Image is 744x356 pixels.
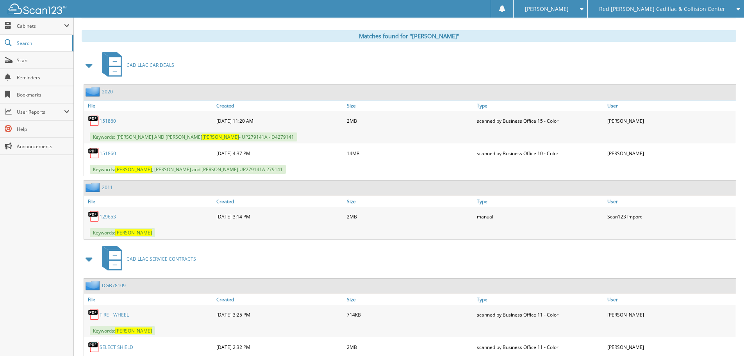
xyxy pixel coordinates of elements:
span: Cabinets [17,23,64,29]
img: PDF.png [88,147,100,159]
a: SELECT SHIELD [100,344,133,351]
span: Help [17,126,70,132]
img: PDF.png [88,211,100,222]
span: Search [17,40,68,47]
a: CADILLAC CAR DEALS [97,50,174,81]
iframe: Chat Widget [705,318,744,356]
div: [PERSON_NAME] [605,307,736,322]
a: File [84,294,214,305]
a: Type [475,100,605,111]
span: Keywords: [90,228,155,237]
a: Size [345,196,475,207]
span: [PERSON_NAME] [202,134,239,140]
span: [PERSON_NAME] [115,229,152,236]
span: Announcements [17,143,70,150]
a: 151860 [100,150,116,157]
span: Keywords: [90,326,155,335]
span: [PERSON_NAME] [525,7,569,11]
div: scanned by Business Office 11 - Color [475,307,605,322]
span: Reminders [17,74,70,81]
span: Keywords: [PERSON_NAME] AND [PERSON_NAME] - UP279141A - D4279141 [90,132,297,141]
a: 129653 [100,213,116,220]
a: Created [214,294,345,305]
span: CADILLAC SERVICE CONTRACTS [127,256,196,262]
a: File [84,196,214,207]
div: [DATE] 4:37 PM [214,145,345,161]
a: Created [214,100,345,111]
div: scanned by Business Office 15 - Color [475,113,605,129]
a: Type [475,196,605,207]
div: [PERSON_NAME] [605,339,736,355]
span: User Reports [17,109,64,115]
div: 714KB [345,307,475,322]
div: [DATE] 3:14 PM [214,209,345,224]
img: PDF.png [88,115,100,127]
a: User [605,294,736,305]
div: Matches found for "[PERSON_NAME]" [82,30,736,42]
img: PDF.png [88,341,100,353]
a: TIRE _ WHEEL [100,311,129,318]
a: File [84,100,214,111]
a: 151860 [100,118,116,124]
a: User [605,196,736,207]
span: Scan [17,57,70,64]
div: manual [475,209,605,224]
div: [PERSON_NAME] [605,113,736,129]
a: Size [345,294,475,305]
div: 14MB [345,145,475,161]
div: 2MB [345,113,475,129]
div: [DATE] 11:20 AM [214,113,345,129]
a: Size [345,100,475,111]
img: folder2.png [86,281,102,290]
div: [DATE] 2:32 PM [214,339,345,355]
div: Scan123 Import [605,209,736,224]
span: CADILLAC CAR DEALS [127,62,174,68]
span: Red [PERSON_NAME] Cadillac & Collision Center [599,7,725,11]
span: Keywords: , [PERSON_NAME] and [PERSON_NAME] UP279141A 279141 [90,165,286,174]
img: folder2.png [86,182,102,192]
div: 2MB [345,209,475,224]
span: Bookmarks [17,91,70,98]
div: scanned by Business Office 11 - Color [475,339,605,355]
a: User [605,100,736,111]
a: Type [475,294,605,305]
div: [PERSON_NAME] [605,145,736,161]
span: [PERSON_NAME] [115,166,152,173]
a: 2011 [102,184,113,191]
div: scanned by Business Office 10 - Color [475,145,605,161]
div: [DATE] 3:25 PM [214,307,345,322]
img: PDF.png [88,309,100,320]
img: scan123-logo-white.svg [8,4,66,14]
a: CADILLAC SERVICE CONTRACTS [97,243,196,274]
span: [PERSON_NAME] [115,327,152,334]
img: folder2.png [86,87,102,97]
a: DGB78109 [102,282,126,289]
div: 2MB [345,339,475,355]
a: 2020 [102,88,113,95]
a: Created [214,196,345,207]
